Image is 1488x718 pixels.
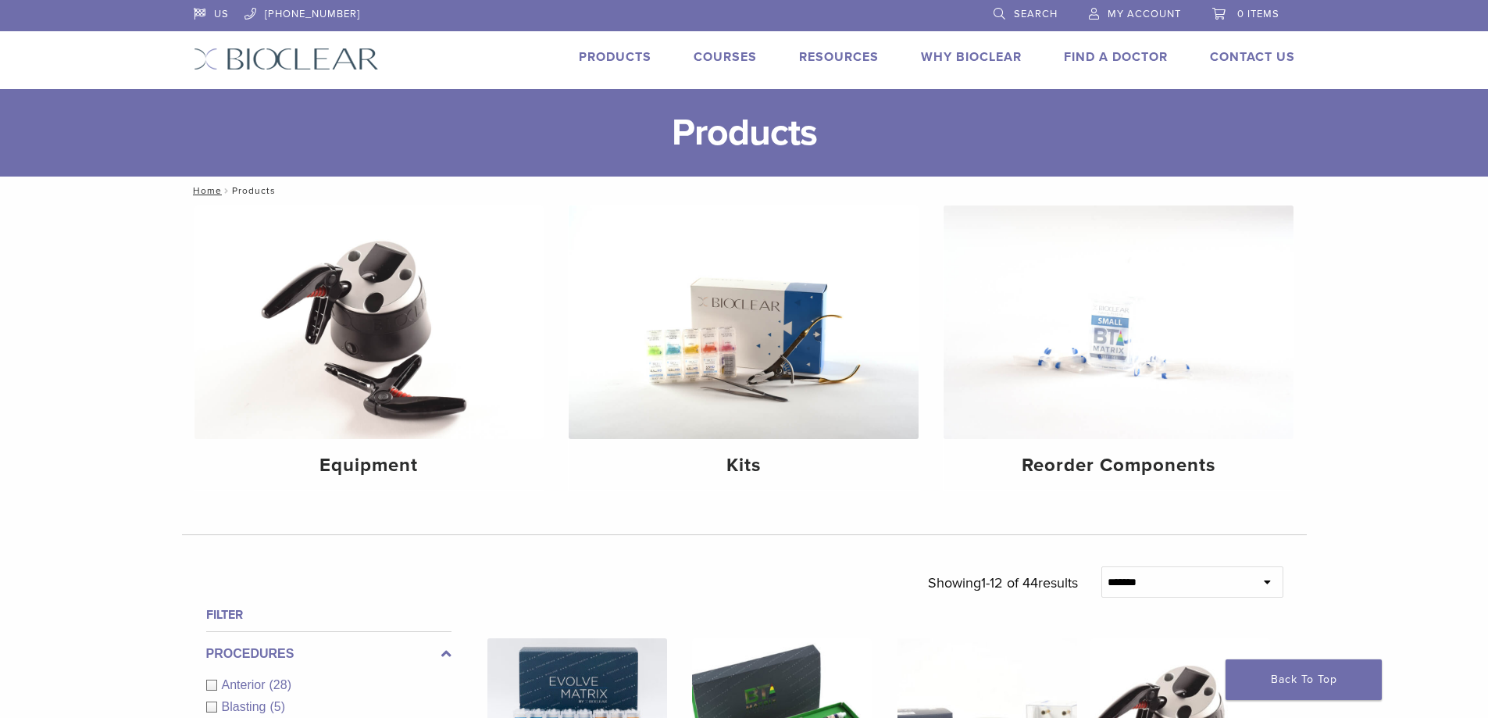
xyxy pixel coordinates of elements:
[579,49,651,65] a: Products
[581,452,906,480] h4: Kits
[944,205,1294,439] img: Reorder Components
[956,452,1281,480] h4: Reorder Components
[269,678,291,691] span: (28)
[194,205,544,490] a: Equipment
[799,49,879,65] a: Resources
[569,205,919,490] a: Kits
[944,205,1294,490] a: Reorder Components
[1014,8,1058,20] span: Search
[207,452,532,480] h4: Equipment
[222,700,270,713] span: Blasting
[182,177,1307,205] nav: Products
[981,574,1038,591] span: 1-12 of 44
[1237,8,1279,20] span: 0 items
[1226,659,1382,700] a: Back To Top
[194,48,379,70] img: Bioclear
[1064,49,1168,65] a: Find A Doctor
[921,49,1022,65] a: Why Bioclear
[1210,49,1295,65] a: Contact Us
[206,605,451,624] h4: Filter
[222,678,269,691] span: Anterior
[222,187,232,195] span: /
[1108,8,1181,20] span: My Account
[694,49,757,65] a: Courses
[194,205,544,439] img: Equipment
[206,645,451,663] label: Procedures
[188,185,222,196] a: Home
[928,566,1078,599] p: Showing results
[569,205,919,439] img: Kits
[269,700,285,713] span: (5)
